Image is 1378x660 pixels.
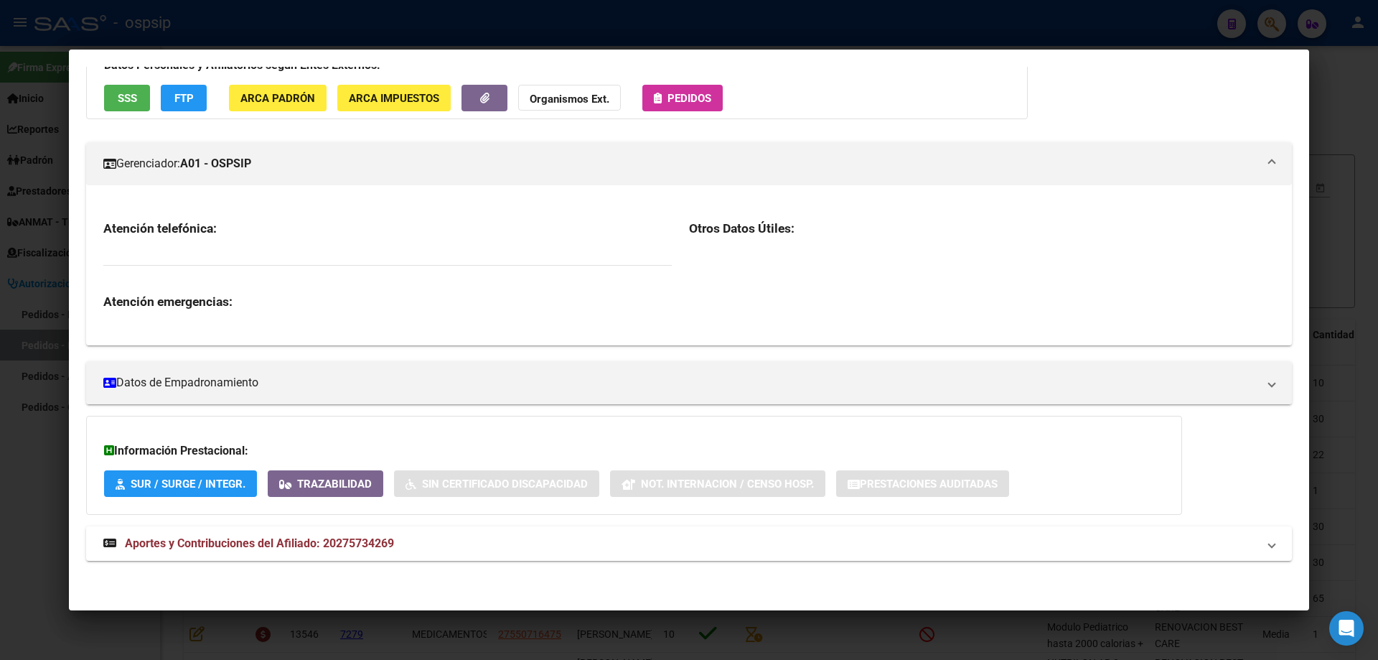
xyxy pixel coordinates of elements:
[174,92,194,105] span: FTP
[349,92,439,105] span: ARCA Impuestos
[103,294,672,310] h3: Atención emergencias:
[422,478,588,491] span: Sin Certificado Discapacidad
[86,361,1292,404] mat-expansion-panel-header: Datos de Empadronamiento
[86,185,1292,345] div: Gerenciador:A01 - OSPSIP
[104,85,150,111] button: SSS
[229,85,327,111] button: ARCA Padrón
[103,220,672,236] h3: Atención telefónica:
[161,85,207,111] button: FTP
[836,470,1009,497] button: Prestaciones Auditadas
[240,92,315,105] span: ARCA Padrón
[667,92,711,105] span: Pedidos
[118,92,137,105] span: SSS
[642,85,723,111] button: Pedidos
[1329,611,1364,646] div: Open Intercom Messenger
[104,442,1164,460] h3: Información Prestacional:
[180,155,251,172] strong: A01 - OSPSIP
[103,155,1257,172] mat-panel-title: Gerenciador:
[337,85,451,111] button: ARCA Impuestos
[518,85,621,111] button: Organismos Ext.
[86,526,1292,561] mat-expansion-panel-header: Aportes y Contribuciones del Afiliado: 20275734269
[530,93,609,106] strong: Organismos Ext.
[860,478,998,491] span: Prestaciones Auditadas
[104,470,257,497] button: SUR / SURGE / INTEGR.
[394,470,599,497] button: Sin Certificado Discapacidad
[125,536,394,550] span: Aportes y Contribuciones del Afiliado: 20275734269
[86,142,1292,185] mat-expansion-panel-header: Gerenciador:A01 - OSPSIP
[689,220,1275,236] h3: Otros Datos Útiles:
[297,478,372,491] span: Trazabilidad
[103,374,1257,391] mat-panel-title: Datos de Empadronamiento
[131,478,245,491] span: SUR / SURGE / INTEGR.
[268,470,383,497] button: Trazabilidad
[610,470,825,497] button: Not. Internacion / Censo Hosp.
[641,478,814,491] span: Not. Internacion / Censo Hosp.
